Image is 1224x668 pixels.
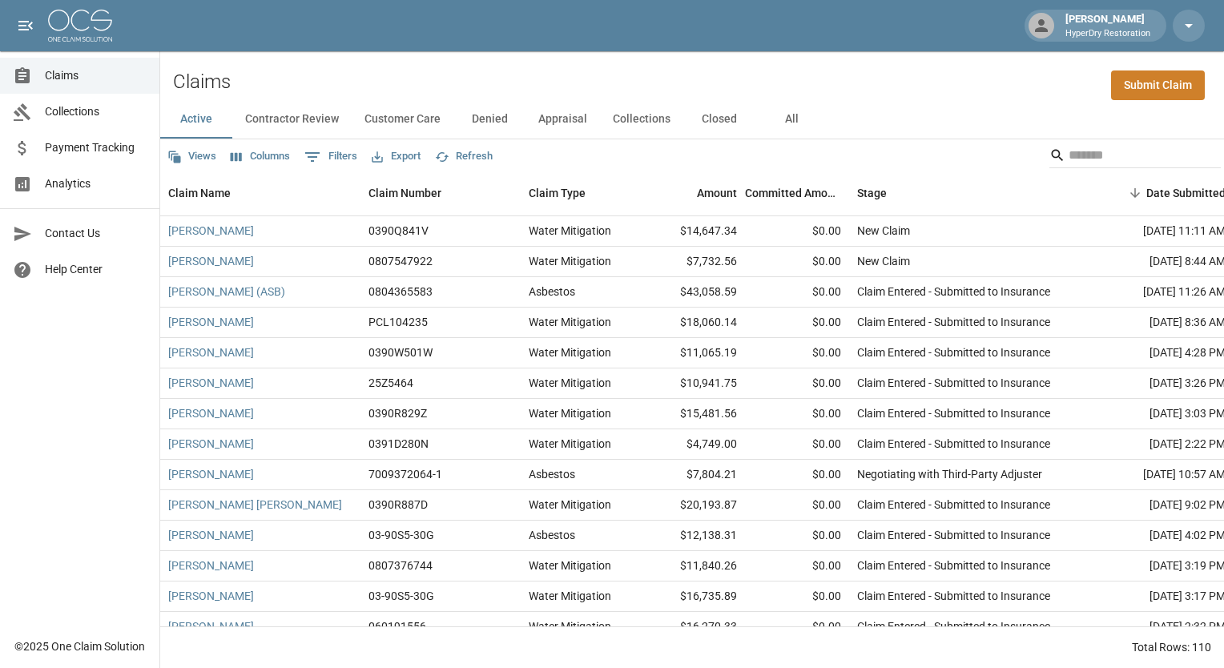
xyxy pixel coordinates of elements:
[45,261,147,278] span: Help Center
[529,436,611,452] div: Water Mitigation
[368,284,433,300] div: 0804365583
[1059,11,1157,40] div: [PERSON_NAME]
[857,344,1050,360] div: Claim Entered - Submitted to Insurance
[529,314,611,330] div: Water Mitigation
[529,557,611,573] div: Water Mitigation
[529,171,586,215] div: Claim Type
[641,308,745,338] div: $18,060.14
[368,466,442,482] div: 7009372064-1
[641,429,745,460] div: $4,749.00
[521,171,641,215] div: Claim Type
[168,497,342,513] a: [PERSON_NAME] [PERSON_NAME]
[368,144,425,169] button: Export
[168,253,254,269] a: [PERSON_NAME]
[525,100,600,139] button: Appraisal
[529,284,575,300] div: Asbestos
[352,100,453,139] button: Customer Care
[641,460,745,490] div: $7,804.21
[857,253,910,269] div: New Claim
[168,527,254,543] a: [PERSON_NAME]
[745,308,849,338] div: $0.00
[857,223,910,239] div: New Claim
[745,460,849,490] div: $0.00
[453,100,525,139] button: Denied
[1132,639,1211,655] div: Total Rows: 110
[745,490,849,521] div: $0.00
[745,171,849,215] div: Committed Amount
[529,223,611,239] div: Water Mitigation
[745,399,849,429] div: $0.00
[529,405,611,421] div: Water Mitigation
[529,253,611,269] div: Water Mitigation
[641,216,745,247] div: $14,647.34
[745,551,849,581] div: $0.00
[168,314,254,330] a: [PERSON_NAME]
[45,139,147,156] span: Payment Tracking
[641,399,745,429] div: $15,481.56
[745,521,849,551] div: $0.00
[168,284,285,300] a: [PERSON_NAME] (ASB)
[368,588,434,604] div: 03-90S5-30G
[1111,70,1205,100] a: Submit Claim
[641,490,745,521] div: $20,193.87
[163,144,220,169] button: Views
[45,103,147,120] span: Collections
[857,314,1050,330] div: Claim Entered - Submitted to Insurance
[368,527,434,543] div: 03-90S5-30G
[45,225,147,242] span: Contact Us
[745,277,849,308] div: $0.00
[368,557,433,573] div: 0807376744
[641,368,745,399] div: $10,941.75
[529,618,611,634] div: Water Mitigation
[641,338,745,368] div: $11,065.19
[431,144,497,169] button: Refresh
[641,277,745,308] div: $43,058.59
[1049,143,1221,171] div: Search
[45,67,147,84] span: Claims
[857,497,1050,513] div: Claim Entered - Submitted to Insurance
[857,466,1042,482] div: Negotiating with Third-Party Adjuster
[745,171,841,215] div: Committed Amount
[529,344,611,360] div: Water Mitigation
[368,375,413,391] div: 25Z5464
[529,497,611,513] div: Water Mitigation
[168,466,254,482] a: [PERSON_NAME]
[45,175,147,192] span: Analytics
[857,618,1050,634] div: Claim Entered - Submitted to Insurance
[641,247,745,277] div: $7,732.56
[368,171,441,215] div: Claim Number
[368,497,428,513] div: 0390R887D
[641,521,745,551] div: $12,138.31
[857,171,887,215] div: Stage
[173,70,231,94] h2: Claims
[1065,27,1150,41] p: HyperDry Restoration
[641,612,745,642] div: $16,270.33
[368,344,433,360] div: 0390W501W
[368,223,429,239] div: 0390Q841V
[368,314,428,330] div: PCL104235
[48,10,112,42] img: ocs-logo-white-transparent.png
[857,527,1050,543] div: Claim Entered - Submitted to Insurance
[368,436,429,452] div: 0391D280N
[745,216,849,247] div: $0.00
[160,100,1224,139] div: dynamic tabs
[160,100,232,139] button: Active
[168,436,254,452] a: [PERSON_NAME]
[368,405,427,421] div: 0390R829Z
[168,344,254,360] a: [PERSON_NAME]
[529,588,611,604] div: Water Mitigation
[857,557,1050,573] div: Claim Entered - Submitted to Insurance
[857,588,1050,604] div: Claim Entered - Submitted to Insurance
[368,253,433,269] div: 0807547922
[168,618,254,634] a: [PERSON_NAME]
[641,581,745,612] div: $16,735.89
[227,144,294,169] button: Select columns
[168,223,254,239] a: [PERSON_NAME]
[683,100,755,139] button: Closed
[857,405,1050,421] div: Claim Entered - Submitted to Insurance
[641,171,745,215] div: Amount
[168,557,254,573] a: [PERSON_NAME]
[600,100,683,139] button: Collections
[360,171,521,215] div: Claim Number
[1124,182,1146,204] button: Sort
